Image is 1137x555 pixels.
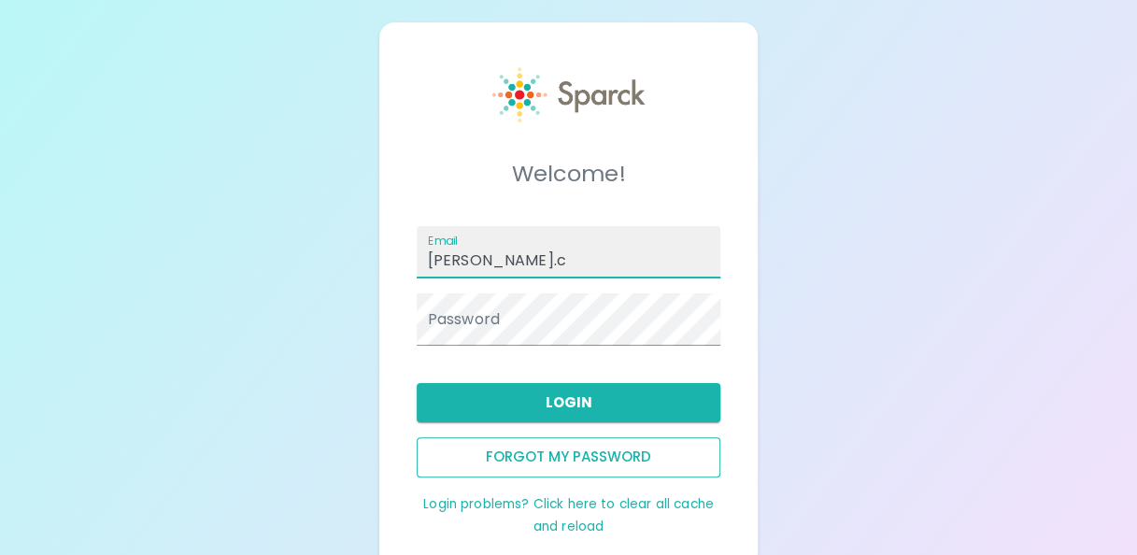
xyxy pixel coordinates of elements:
img: Sparck logo [492,67,645,122]
h5: Welcome! [417,159,721,189]
label: Email [428,233,458,249]
button: Login [417,383,721,422]
button: Forgot my password [417,437,721,477]
a: Login problems? Click here to clear all cache and reload [423,495,714,535]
